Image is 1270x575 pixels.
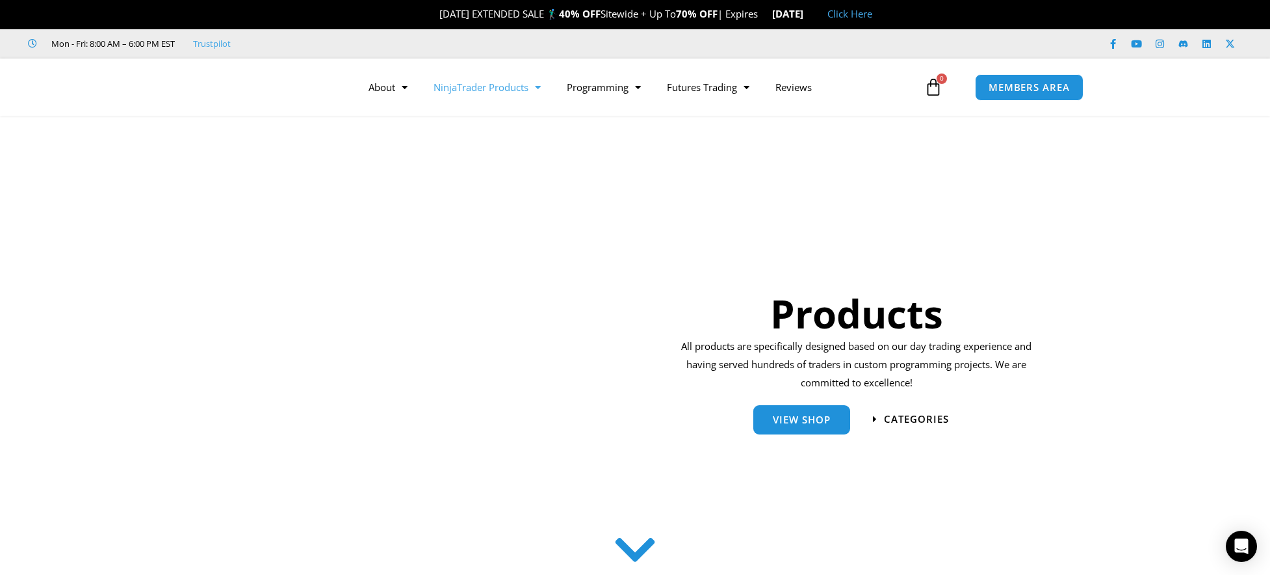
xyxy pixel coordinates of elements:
[1226,531,1257,562] div: Open Intercom Messenger
[884,414,949,424] span: categories
[677,338,1036,392] p: All products are specifically designed based on our day trading experience and having served hund...
[873,414,949,424] a: categories
[261,181,606,511] img: ProductsSection scaled | Affordable Indicators – NinjaTrader
[193,36,231,51] a: Trustpilot
[554,72,654,102] a: Programming
[762,72,825,102] a: Reviews
[804,9,814,19] img: 🏭
[905,68,962,106] a: 0
[429,9,439,19] img: 🎉
[989,83,1070,92] span: MEMBERS AREA
[759,9,769,19] img: ⌛
[170,64,309,111] img: LogoAI | Affordable Indicators – NinjaTrader
[753,405,850,435] a: View Shop
[421,72,554,102] a: NinjaTrader Products
[677,286,1036,341] h1: Products
[654,72,762,102] a: Futures Trading
[937,74,947,84] span: 0
[426,7,771,20] span: [DATE] EXTENDED SALE 🏌️‍♂️ Sitewide + Up To | Expires
[772,7,814,20] strong: [DATE]
[676,7,718,20] strong: 70% OFF
[356,72,421,102] a: About
[356,72,921,102] nav: Menu
[773,415,831,425] span: View Shop
[48,36,175,51] span: Mon - Fri: 8:00 AM – 6:00 PM EST
[559,7,601,20] strong: 40% OFF
[827,7,872,20] a: Click Here
[975,74,1083,101] a: MEMBERS AREA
